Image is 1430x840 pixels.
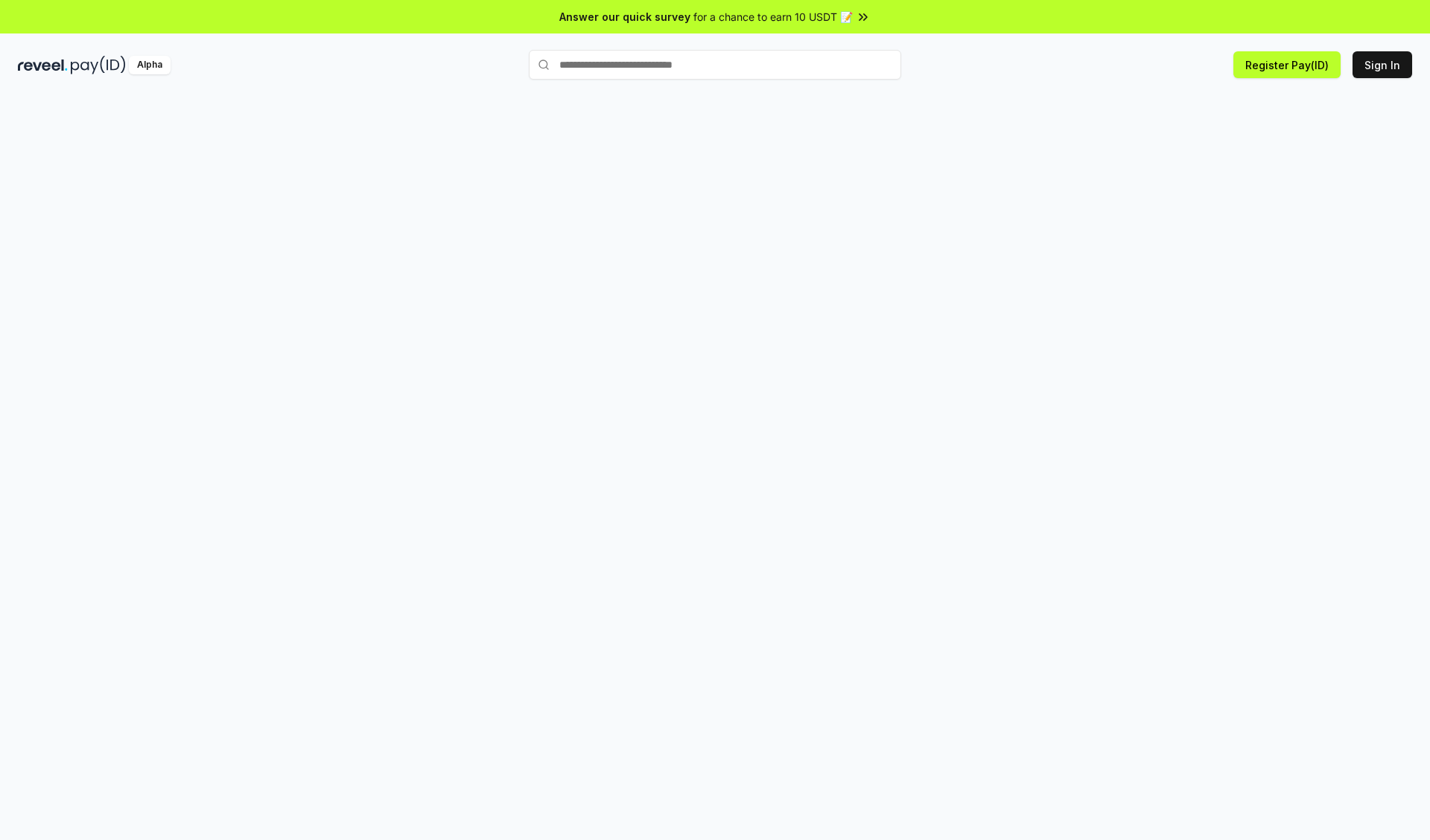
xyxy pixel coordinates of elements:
img: pay_id [71,56,126,74]
button: Register Pay(ID) [1233,51,1341,78]
span: Answer our quick survey [559,9,690,25]
img: reveel_dark [18,56,68,74]
button: Sign In [1353,51,1412,78]
div: Alpha [129,56,171,74]
span: for a chance to earn 10 USDT 📝 [693,9,853,25]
